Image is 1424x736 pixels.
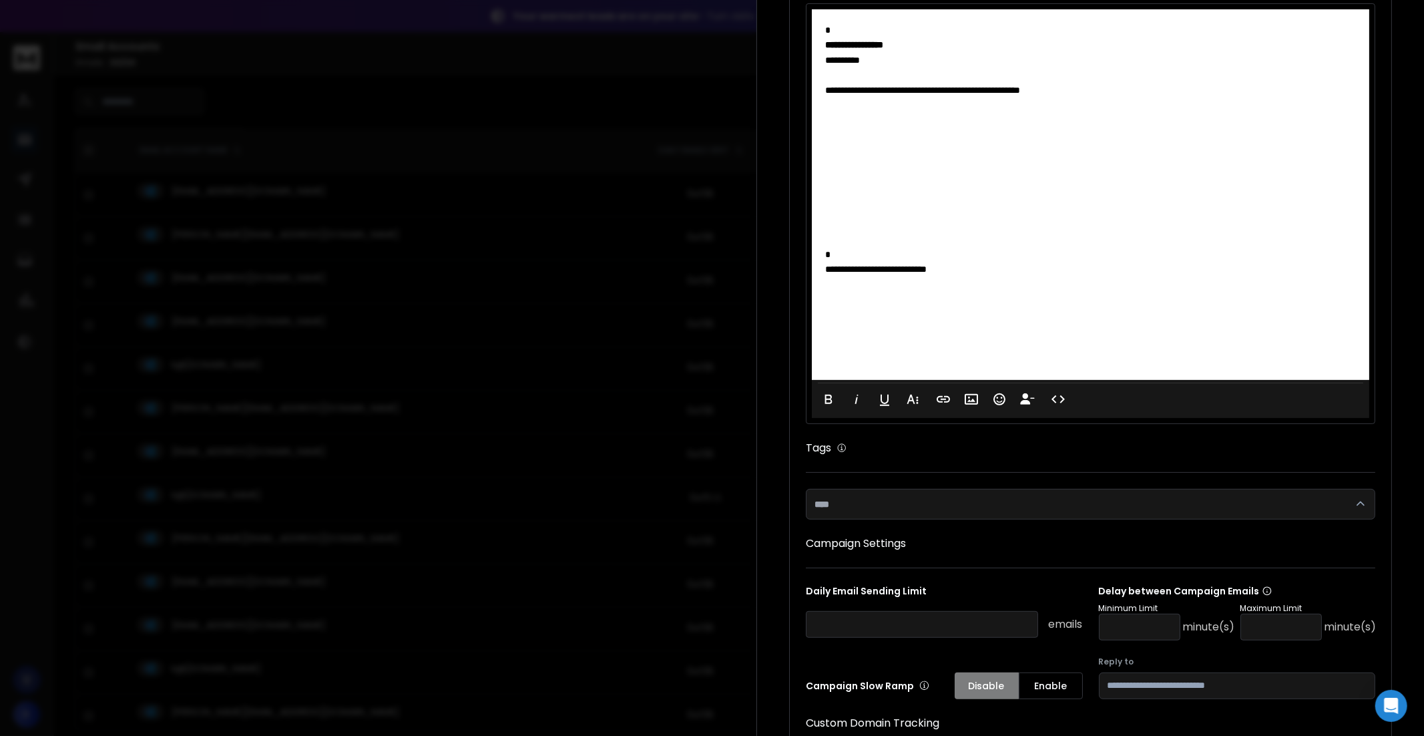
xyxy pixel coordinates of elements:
h1: Custom Domain Tracking [806,715,1375,731]
div: Open Intercom Messenger [1375,690,1407,722]
label: Reply to [1099,657,1376,667]
p: minute(s) [1325,619,1377,635]
h1: Campaign Settings [806,536,1375,552]
p: Campaign Slow Ramp [806,679,929,693]
p: Daily Email Sending Limit [806,584,1083,603]
p: emails [1049,616,1083,632]
p: Delay between Campaign Emails [1099,584,1377,598]
button: Bold (⌘B) [816,386,841,413]
p: Maximum Limit [1240,603,1377,614]
button: Insert Unsubscribe Link [1015,386,1040,413]
button: Code View [1045,386,1071,413]
button: Disable [955,673,1019,699]
p: minute(s) [1183,619,1235,635]
p: Minimum Limit [1099,603,1235,614]
button: Insert Image (⌘P) [959,386,984,413]
h1: Tags [806,440,831,456]
button: Italic (⌘I) [844,386,869,413]
button: Enable [1019,673,1083,699]
button: Emoticons [987,386,1012,413]
button: More Text [900,386,925,413]
button: Insert Link (⌘K) [931,386,956,413]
